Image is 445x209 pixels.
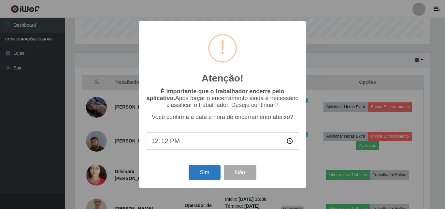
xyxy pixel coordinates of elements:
p: Após forçar o encerramento ainda é necessário classificar o trabalhador. Deseja continuar? [146,88,299,109]
button: Não [224,165,256,180]
b: É importante que o trabalhador encerre pelo aplicativo. [146,88,284,101]
p: Você confirma a data e hora de encerramento abaixo? [146,114,299,121]
h2: Atenção! [202,72,243,84]
button: Sim [189,165,220,180]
